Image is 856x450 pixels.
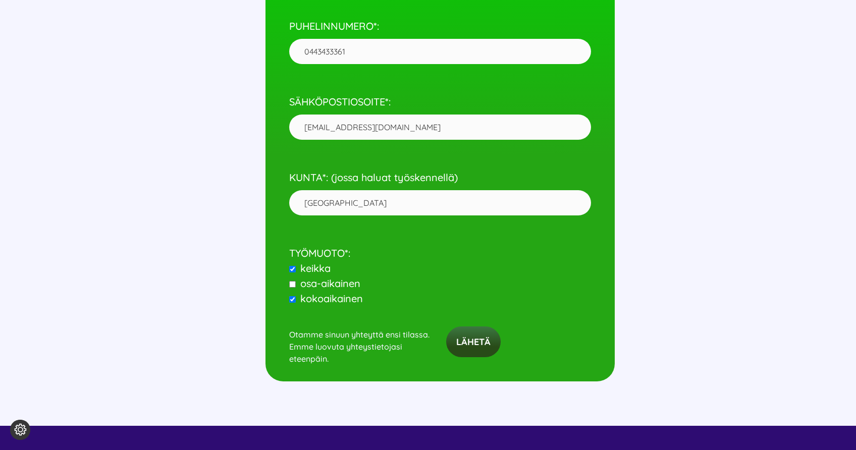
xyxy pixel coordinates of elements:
[289,316,434,365] p: Otamme sinuun yhteyttä ensi tilassa. Emme luovuta yhteystietojasi eteenpäin.
[289,115,591,140] input: SÄHKÖPOSTIOSOITE*:
[297,262,331,274] span: keikka
[289,95,591,132] label: SÄHKÖPOSTIOSOITE*:
[289,231,591,306] p: TYÖMUOTO*:
[289,190,591,215] input: KUNTA*: (jossa haluat työskennellä)
[289,171,591,208] label: KUNTA*: (jossa haluat työskennellä)
[289,266,296,272] input: keikka
[289,39,591,64] input: PUHELINNUMERO*:
[289,20,591,57] label: PUHELINNUMERO*:
[297,292,363,305] span: kokoaikainen
[297,277,360,290] span: osa-aikainen
[289,296,296,303] input: kokoaikainen
[10,420,30,440] button: Evästeasetukset
[446,326,501,357] input: Lähetä
[289,281,296,288] input: osa-aikainen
